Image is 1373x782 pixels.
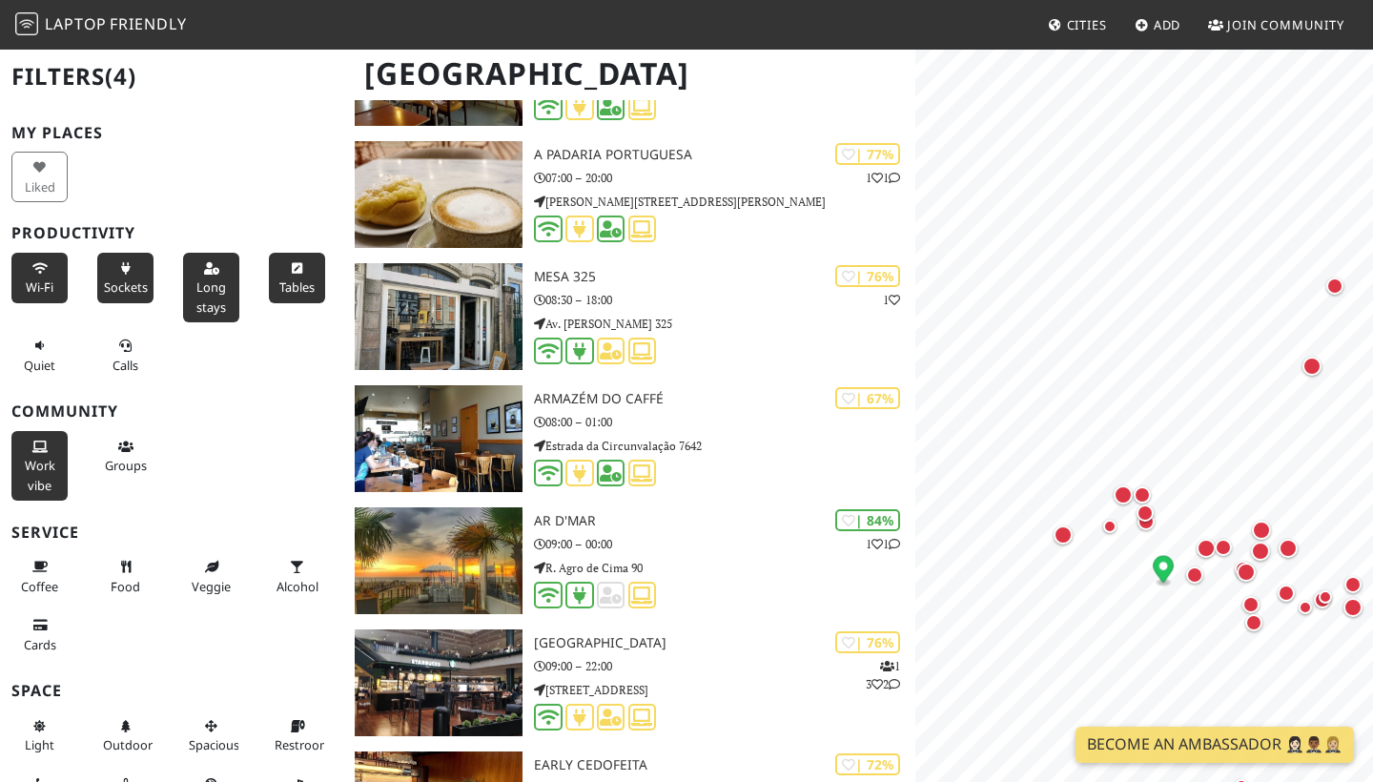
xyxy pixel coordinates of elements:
button: Sockets [97,253,154,303]
button: Restroom [269,710,325,761]
span: Join Community [1227,16,1344,33]
h1: [GEOGRAPHIC_DATA] [349,48,912,100]
span: (4) [105,60,136,92]
button: Coffee [11,551,68,602]
a: Add [1127,8,1189,42]
div: | 84% [835,509,900,531]
span: Spacious [189,736,239,753]
img: A Padaria Portuguesa [355,141,523,248]
span: Alcohol [277,578,318,595]
h3: Mesa 325 [534,269,915,285]
button: Quiet [11,330,68,381]
button: Cards [11,609,68,660]
span: Laptop [45,13,107,34]
a: Cities [1040,8,1115,42]
span: Credit cards [24,636,56,653]
div: Map marker [1137,513,1162,538]
span: Work-friendly tables [279,278,315,296]
button: Veggie [183,551,239,602]
span: Restroom [275,736,331,753]
a: Armazém do Caffé | 67% Armazém do Caffé 08:00 – 01:00 Estrada da Circunvalação 7642 [343,385,915,492]
div: Map marker [1302,357,1329,383]
a: Starbucks Peninsula | 76% 132 [GEOGRAPHIC_DATA] 09:00 – 22:00 [STREET_ADDRESS] [343,629,915,736]
button: Alcohol [269,551,325,602]
h3: A Padaria Portuguesa [534,147,915,163]
h3: [GEOGRAPHIC_DATA] [534,635,915,651]
p: 07:00 – 20:00 [534,169,915,187]
div: | 77% [835,143,900,165]
a: A Padaria Portuguesa | 77% 11 A Padaria Portuguesa 07:00 – 20:00 [PERSON_NAME][STREET_ADDRESS][PE... [343,141,915,248]
div: Map marker [1186,566,1211,591]
h3: My Places [11,124,332,142]
h3: Armazém do Caffé [534,391,915,407]
div: Map marker [1278,585,1302,609]
p: 08:30 – 18:00 [534,291,915,309]
p: [PERSON_NAME][STREET_ADDRESS][PERSON_NAME] [534,193,915,211]
div: Map marker [1279,539,1305,566]
span: Food [111,578,140,595]
p: 1 1 [866,169,900,187]
div: Map marker [1326,278,1351,302]
img: Mesa 325 [355,263,523,370]
img: Starbucks Peninsula [355,629,523,736]
h3: Early Cedofeita [534,757,915,773]
p: [STREET_ADDRESS] [534,681,915,699]
div: Map marker [1215,539,1240,564]
div: Map marker [1242,596,1267,621]
div: Map marker [1103,520,1126,543]
a: Mesa 325 | 76% 1 Mesa 325 08:30 – 18:00 Av. [PERSON_NAME] 325 [343,263,915,370]
div: Map marker [1252,521,1279,547]
div: Map marker [1153,555,1174,586]
h3: Space [11,682,332,700]
span: Quiet [24,357,55,374]
button: Groups [97,431,154,482]
span: Natural light [25,736,54,753]
h3: Community [11,402,332,421]
p: 08:00 – 01:00 [534,413,915,431]
p: 1 1 [866,535,900,553]
button: Light [11,710,68,761]
span: Long stays [196,278,226,315]
span: Outdoor area [103,736,153,753]
span: Video/audio calls [113,357,138,374]
button: Long stays [183,253,239,322]
div: Map marker [1251,542,1278,568]
div: Map marker [1054,525,1080,552]
p: 1 [883,291,900,309]
button: Spacious [183,710,239,761]
a: LaptopFriendly LaptopFriendly [15,9,187,42]
h3: Ar d'Mar [534,513,915,529]
div: Map marker [1114,485,1140,512]
span: Cities [1067,16,1107,33]
img: Ar d'Mar [355,507,523,614]
button: Tables [269,253,325,303]
span: Power sockets [104,278,148,296]
h3: Productivity [11,224,332,242]
div: Map marker [1237,563,1263,589]
p: 09:00 – 22:00 [534,657,915,675]
div: Map marker [1343,598,1370,625]
span: Coffee [21,578,58,595]
div: Map marker [1245,614,1270,639]
h3: Service [11,524,332,542]
span: Stable Wi-Fi [26,278,53,296]
p: Av. [PERSON_NAME] 325 [534,315,915,333]
a: Join Community [1200,8,1352,42]
span: Add [1154,16,1181,33]
div: Map marker [1134,486,1158,511]
img: LaptopFriendly [15,12,38,35]
div: | 67% [835,387,900,409]
div: Map marker [1344,576,1369,601]
div: | 76% [835,265,900,287]
button: Wi-Fi [11,253,68,303]
button: Work vibe [11,431,68,501]
span: Veggie [192,578,231,595]
p: 1 3 2 [866,657,900,693]
a: Become an Ambassador 🤵🏻‍♀️🤵🏾‍♂️🤵🏼‍♀️ [1076,727,1354,763]
div: Map marker [1197,539,1223,566]
span: Friendly [110,13,186,34]
button: Food [97,551,154,602]
p: R. Agro de Cima 90 [534,559,915,577]
div: | 72% [835,753,900,775]
span: Group tables [105,457,147,474]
